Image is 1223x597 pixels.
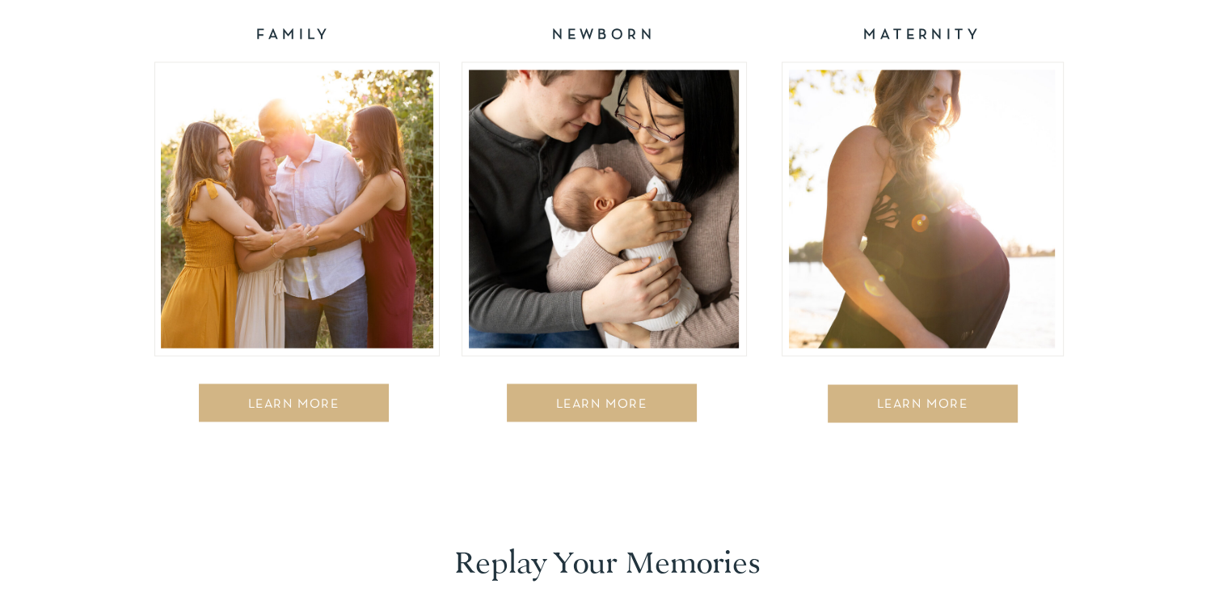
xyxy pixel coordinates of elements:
a: LEARN MORE [209,397,378,413]
p: Replay Your Memories [454,544,765,581]
b: MATERNITY [863,28,981,42]
b: FAMILY [256,28,331,42]
b: NEWBORN [552,28,656,42]
a: LEARN MORE [832,397,1014,413]
a: LEARN MORE [525,397,678,413]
